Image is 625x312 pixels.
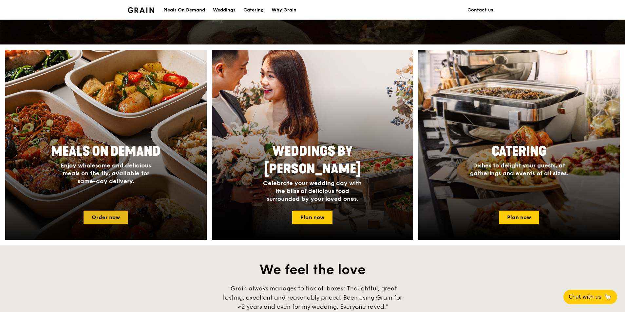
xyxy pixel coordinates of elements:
a: Weddings [209,0,239,20]
div: Why Grain [272,0,296,20]
span: Celebrate your wedding day with the bliss of delicious food surrounded by your loved ones. [263,180,362,202]
div: Meals On Demand [163,0,205,20]
a: Catering [239,0,268,20]
a: Weddings by [PERSON_NAME]Celebrate your wedding day with the bliss of delicious food surrounded b... [212,50,413,240]
span: Weddings by [PERSON_NAME] [264,144,361,177]
span: 🦙 [604,293,612,301]
a: Order now [84,211,128,224]
img: Grain [128,7,154,13]
span: Dishes to delight your guests, at gatherings and events of all sizes. [470,162,568,177]
img: weddings-card.4f3003b8.jpg [212,50,413,240]
a: Plan now [292,211,332,224]
span: Catering [492,144,546,159]
button: Chat with us🦙 [563,290,617,304]
span: Enjoy wholesome and delicious meals on the fly, available for same-day delivery. [61,162,151,185]
div: Catering [243,0,264,20]
div: Weddings [213,0,236,20]
img: catering-card.e1cfaf3e.jpg [418,50,620,240]
a: Meals On DemandEnjoy wholesome and delicious meals on the fly, available for same-day delivery.Or... [5,50,207,240]
span: Meals On Demand [51,144,161,159]
div: "Grain always manages to tick all boxes: Thoughtful, great tasting, excellent and reasonably pric... [214,284,411,311]
a: Why Grain [268,0,300,20]
a: Plan now [499,211,539,224]
a: CateringDishes to delight your guests, at gatherings and events of all sizes.Plan now [418,50,620,240]
a: Contact us [464,0,497,20]
span: Chat with us [569,293,601,301]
